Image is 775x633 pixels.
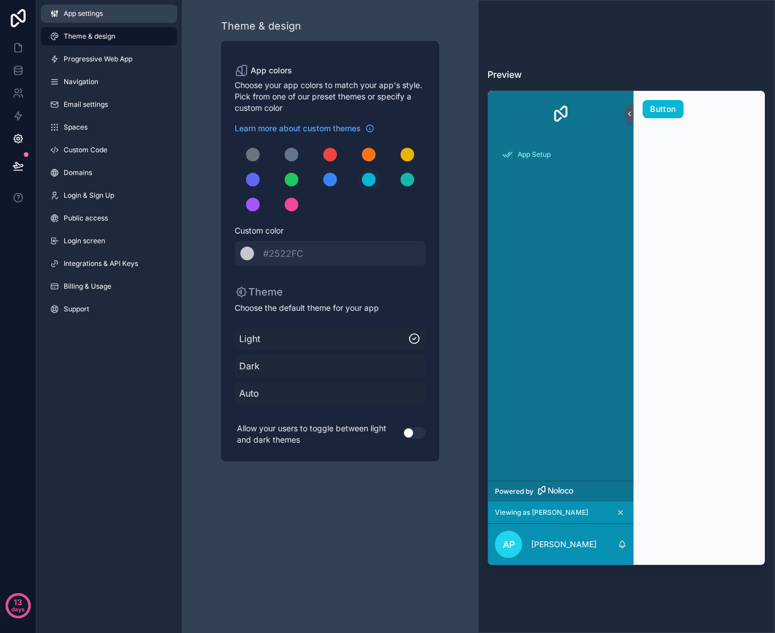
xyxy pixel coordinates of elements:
[64,77,98,86] span: Navigation
[64,9,103,18] span: App settings
[41,164,177,182] a: Domains
[64,123,88,132] span: Spaces
[221,18,301,34] div: Theme & design
[503,538,515,551] span: AP
[41,118,177,136] a: Spaces
[518,150,551,159] span: App Setup
[64,191,114,200] span: Login & Sign Up
[64,305,89,314] span: Support
[41,255,177,273] a: Integrations & API Keys
[239,386,421,400] span: Auto
[235,225,416,236] span: Custom color
[239,332,409,345] span: Light
[64,32,115,41] span: Theme & design
[41,5,177,23] a: App settings
[552,105,570,123] img: App logo
[11,601,25,617] p: days
[235,420,403,448] p: Allow your users to toggle between light and dark themes
[64,259,138,268] span: Integrations & API Keys
[495,508,588,517] span: Viewing as [PERSON_NAME]
[251,65,292,76] span: App colors
[495,144,627,165] a: App Setup
[495,487,534,496] span: Powered by
[488,136,634,481] div: scrollable content
[488,68,765,81] h3: Preview
[488,481,634,502] a: Powered by
[64,55,132,64] span: Progressive Web App
[64,100,108,109] span: Email settings
[41,186,177,205] a: Login & Sign Up
[64,236,105,245] span: Login screen
[263,248,303,259] span: #2522FC
[235,123,361,134] span: Learn more about custom themes
[64,214,108,223] span: Public access
[64,145,107,155] span: Custom Code
[41,50,177,68] a: Progressive Web App
[643,100,683,118] button: Button
[41,141,177,159] a: Custom Code
[64,168,92,177] span: Domains
[235,80,426,114] span: Choose your app colors to match your app's style. Pick from one of our preset themes or specify a...
[235,284,283,300] p: Theme
[41,209,177,227] a: Public access
[14,597,22,608] p: 13
[41,300,177,318] a: Support
[41,27,177,45] a: Theme & design
[235,123,374,134] a: Learn more about custom themes
[531,539,597,550] p: [PERSON_NAME]
[64,282,111,291] span: Billing & Usage
[41,73,177,91] a: Navigation
[41,95,177,114] a: Email settings
[41,232,177,250] a: Login screen
[239,359,421,373] span: Dark
[235,302,426,314] span: Choose the default theme for your app
[41,277,177,295] a: Billing & Usage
